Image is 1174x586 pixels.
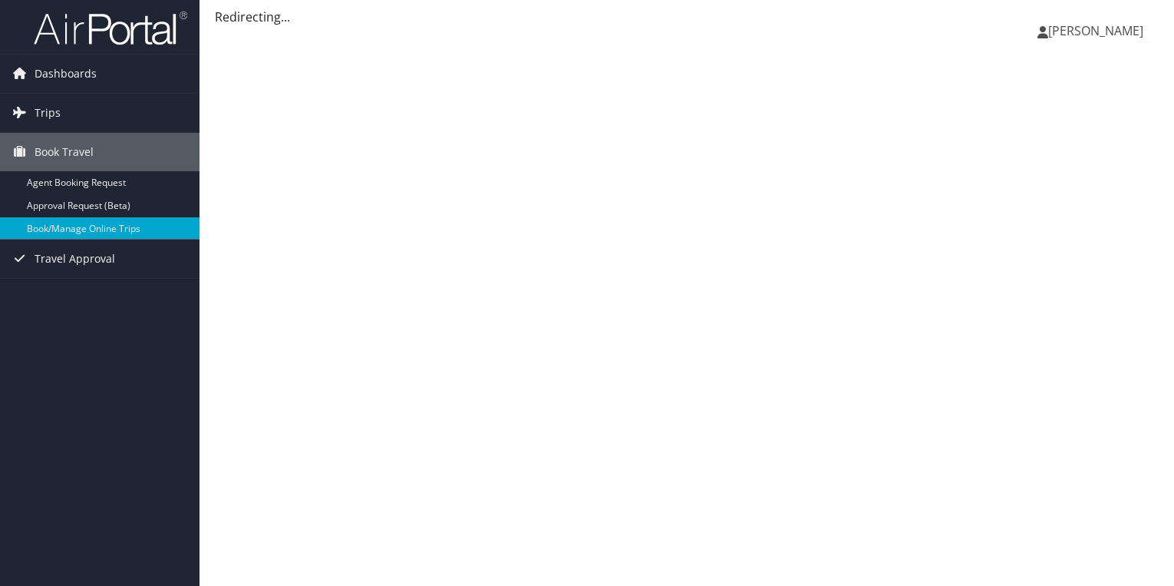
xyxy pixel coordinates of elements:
[35,55,97,93] span: Dashboards
[215,8,1159,26] div: Redirecting...
[35,240,115,278] span: Travel Approval
[1037,8,1159,54] a: [PERSON_NAME]
[1048,22,1143,39] span: [PERSON_NAME]
[34,10,187,46] img: airportal-logo.png
[35,94,61,132] span: Trips
[35,133,94,171] span: Book Travel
